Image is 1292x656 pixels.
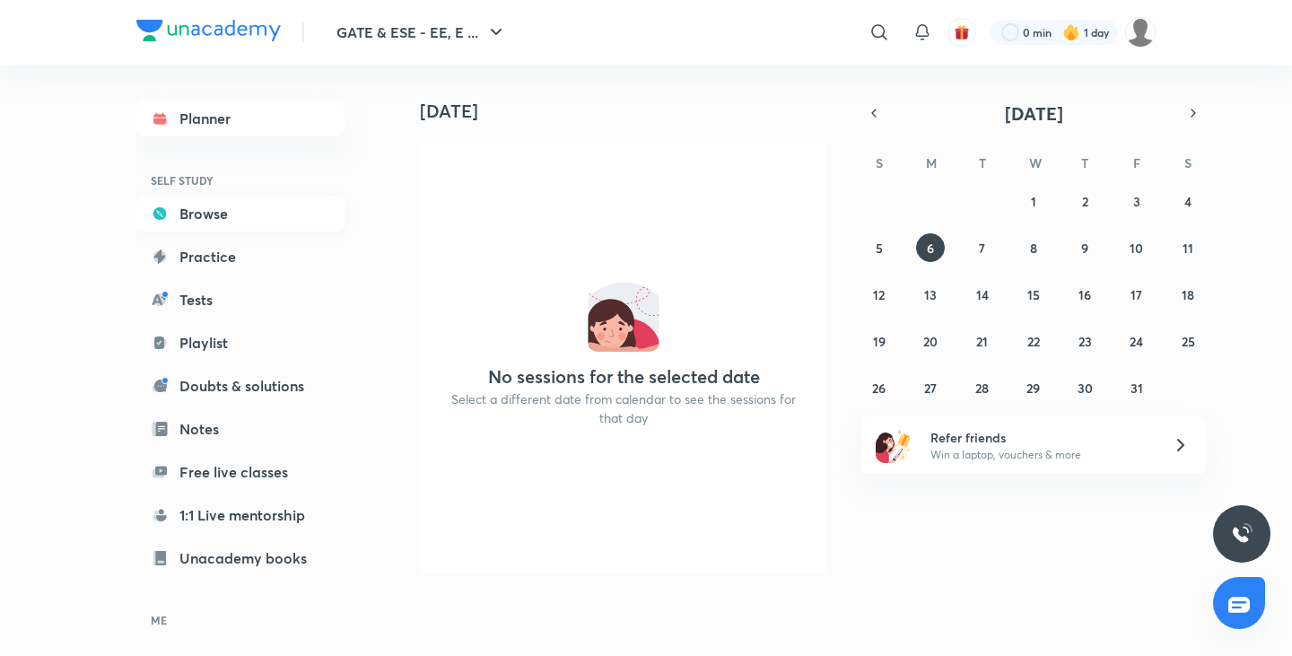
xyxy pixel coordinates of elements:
abbr: October 29, 2025 [1026,380,1040,397]
button: [DATE] [886,101,1181,126]
h6: Refer friends [930,428,1151,447]
abbr: October 17, 2025 [1130,286,1142,303]
abbr: Monday [926,154,937,171]
button: October 29, 2025 [1019,373,1048,402]
abbr: October 31, 2025 [1130,380,1143,397]
button: October 23, 2025 [1070,327,1099,355]
a: Unacademy books [136,540,345,576]
img: Tarun Kumar [1125,17,1156,48]
button: October 6, 2025 [916,233,945,262]
abbr: October 16, 2025 [1078,286,1091,303]
button: October 3, 2025 [1122,187,1151,215]
button: October 21, 2025 [968,327,997,355]
abbr: October 23, 2025 [1078,333,1092,350]
span: [DATE] [1005,101,1063,126]
button: October 16, 2025 [1070,280,1099,309]
abbr: Sunday [876,154,883,171]
abbr: October 7, 2025 [979,240,985,257]
a: Doubts & solutions [136,368,345,404]
abbr: October 24, 2025 [1130,333,1143,350]
p: Select a different date from calendar to see the sessions for that day [441,389,806,427]
button: October 28, 2025 [968,373,997,402]
button: October 17, 2025 [1122,280,1151,309]
abbr: October 30, 2025 [1078,380,1093,397]
img: ttu [1231,523,1253,545]
abbr: October 5, 2025 [876,240,883,257]
abbr: October 10, 2025 [1130,240,1143,257]
button: avatar [947,18,976,47]
button: October 13, 2025 [916,280,945,309]
button: October 2, 2025 [1070,187,1099,215]
abbr: October 4, 2025 [1184,193,1192,210]
img: streak [1062,23,1080,41]
button: October 30, 2025 [1070,373,1099,402]
button: GATE & ESE - EE, E ... [326,14,518,50]
button: October 5, 2025 [865,233,894,262]
abbr: October 8, 2025 [1030,240,1037,257]
button: October 18, 2025 [1174,280,1202,309]
button: October 22, 2025 [1019,327,1048,355]
abbr: October 1, 2025 [1031,193,1036,210]
abbr: Saturday [1184,154,1192,171]
button: October 10, 2025 [1122,233,1151,262]
button: October 14, 2025 [968,280,997,309]
abbr: Thursday [1081,154,1088,171]
abbr: October 19, 2025 [873,333,886,350]
a: Notes [136,411,345,447]
abbr: October 15, 2025 [1027,286,1040,303]
abbr: October 18, 2025 [1182,286,1194,303]
abbr: October 20, 2025 [923,333,938,350]
abbr: October 2, 2025 [1082,193,1088,210]
a: Practice [136,239,345,275]
img: referral [876,427,912,463]
button: October 9, 2025 [1070,233,1099,262]
a: Planner [136,101,345,136]
abbr: October 26, 2025 [872,380,886,397]
abbr: October 9, 2025 [1081,240,1088,257]
a: Company Logo [136,20,281,46]
abbr: Wednesday [1029,154,1042,171]
abbr: October 11, 2025 [1183,240,1193,257]
h4: No sessions for the selected date [488,366,760,388]
abbr: October 27, 2025 [924,380,937,397]
button: October 8, 2025 [1019,233,1048,262]
a: Browse [136,196,345,232]
button: October 20, 2025 [916,327,945,355]
abbr: October 21, 2025 [976,333,988,350]
button: October 7, 2025 [968,233,997,262]
a: Free live classes [136,454,345,490]
abbr: October 22, 2025 [1027,333,1040,350]
abbr: October 13, 2025 [924,286,937,303]
abbr: October 14, 2025 [976,286,989,303]
button: October 31, 2025 [1122,373,1151,402]
button: October 27, 2025 [916,373,945,402]
img: No events [588,280,659,352]
abbr: October 6, 2025 [927,240,934,257]
button: October 1, 2025 [1019,187,1048,215]
button: October 4, 2025 [1174,187,1202,215]
h4: [DATE] [420,101,842,122]
img: Company Logo [136,20,281,41]
img: avatar [954,24,970,40]
button: October 12, 2025 [865,280,894,309]
abbr: October 25, 2025 [1182,333,1195,350]
h6: ME [136,605,345,635]
button: October 26, 2025 [865,373,894,402]
a: Tests [136,282,345,318]
button: October 24, 2025 [1122,327,1151,355]
abbr: October 3, 2025 [1133,193,1140,210]
abbr: Friday [1133,154,1140,171]
a: Playlist [136,325,345,361]
abbr: Tuesday [979,154,986,171]
button: October 19, 2025 [865,327,894,355]
button: October 11, 2025 [1174,233,1202,262]
abbr: October 28, 2025 [975,380,989,397]
abbr: October 12, 2025 [873,286,885,303]
p: Win a laptop, vouchers & more [930,447,1151,463]
button: October 25, 2025 [1174,327,1202,355]
h6: SELF STUDY [136,165,345,196]
a: 1:1 Live mentorship [136,497,345,533]
button: October 15, 2025 [1019,280,1048,309]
